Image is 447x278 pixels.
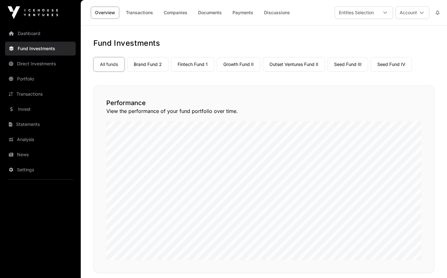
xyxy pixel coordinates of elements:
a: Seed Fund IV [371,57,412,72]
a: Analysis [5,133,76,146]
a: Transactions [5,87,76,101]
a: Fund Investments [5,42,76,56]
p: View the performance of your fund portfolio over time. [106,107,421,115]
a: Settings [5,163,76,177]
div: Entities Selection [335,7,378,19]
a: Brand Fund 2 [127,57,168,72]
a: Portfolio [5,72,76,86]
img: Icehouse Ventures Logo [8,6,58,19]
a: Overview [91,7,119,19]
a: Invest [5,102,76,116]
a: Dashboard [5,27,76,40]
a: News [5,148,76,162]
a: Statements [5,117,76,131]
a: Discussions [260,7,294,19]
h2: Performance [106,98,421,107]
a: All funds [93,57,125,72]
button: Account [396,6,429,19]
a: Documents [194,7,226,19]
a: Payments [228,7,257,19]
a: Growth Fund II [217,57,260,72]
a: Fintech Fund 1 [171,57,214,72]
a: Seed Fund III [327,57,368,72]
a: Outset Ventures Fund II [263,57,325,72]
a: Transactions [122,7,157,19]
h1: Fund Investments [93,38,434,48]
a: Companies [160,7,191,19]
a: Direct Investments [5,57,76,71]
